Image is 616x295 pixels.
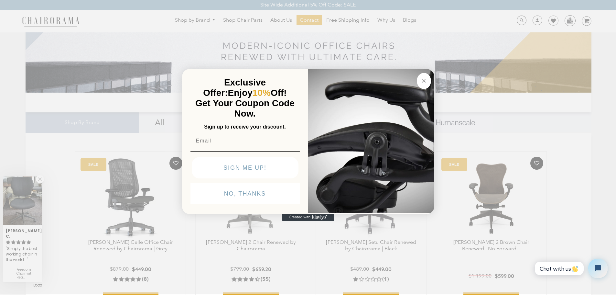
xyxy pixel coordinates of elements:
span: Enjoy Off! [228,88,287,98]
button: SIGN ME UP! [192,157,298,178]
span: 10% [253,88,271,98]
input: Email [190,134,300,147]
span: Sign up to receive your discount. [204,124,286,130]
img: 92d77583-a095-41f6-84e7-858462e0427a.jpeg [308,68,434,213]
iframe: Tidio Chat [528,253,613,284]
button: NO, THANKS [190,183,300,204]
span: Get Your Coupon Code Now. [195,98,295,119]
a: Created with Klaviyo - opens in a new tab [282,213,334,221]
button: Close dialog [417,73,431,89]
span: Exclusive Offer: [203,77,266,98]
